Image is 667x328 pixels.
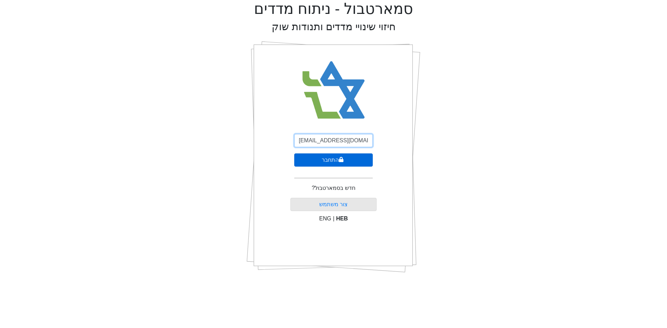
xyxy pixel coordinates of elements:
[294,134,373,147] input: אימייל
[272,21,396,33] h2: חיזוי שינויי מדדים ותנודות שוק
[294,153,373,167] button: התחבר
[319,201,348,207] a: צור משתמש
[319,216,331,221] span: ENG
[296,52,371,128] img: Smart Bull
[290,198,377,211] button: צור משתמש
[336,216,348,221] span: HEB
[333,216,334,221] span: |
[312,184,355,192] p: חדש בסמארטבול?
